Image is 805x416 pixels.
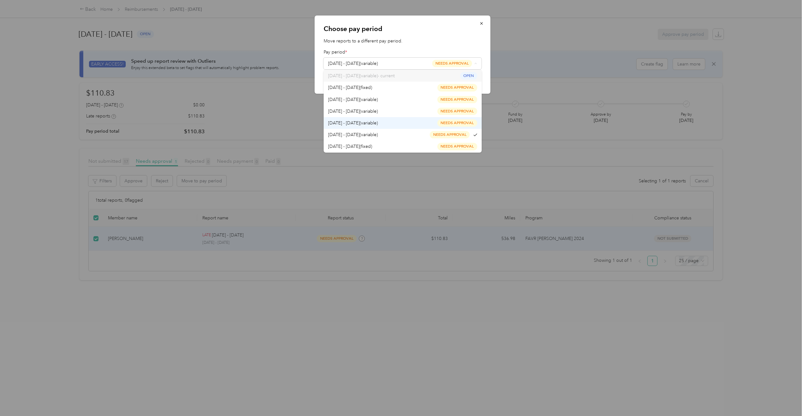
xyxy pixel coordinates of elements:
[328,72,395,79] span: [DATE] - [DATE] ( variable ) - current
[437,119,477,127] span: needs approval
[437,84,477,91] span: needs approval
[770,381,805,416] iframe: Everlance-gr Chat Button Frame
[328,84,372,91] span: [DATE] - [DATE] ( fixed )
[437,96,477,103] span: needs approval
[328,131,378,138] span: [DATE] - [DATE] ( variable )
[328,143,372,150] span: [DATE] - [DATE] ( fixed )
[328,96,378,103] span: [DATE] - [DATE] ( variable )
[328,61,378,66] span: [DATE] - [DATE] ( variable )
[328,120,378,126] span: [DATE] - [DATE] ( variable )
[324,24,482,33] p: Choose pay period
[430,131,470,138] span: needs approval
[432,60,472,67] span: needs approval
[460,72,477,79] span: open
[324,49,345,55] span: Pay period
[437,143,477,150] span: needs approval
[324,38,482,44] p: Move reports to a different pay period.
[437,108,477,115] span: needs approval
[328,108,378,115] span: [DATE] - [DATE] ( variable )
